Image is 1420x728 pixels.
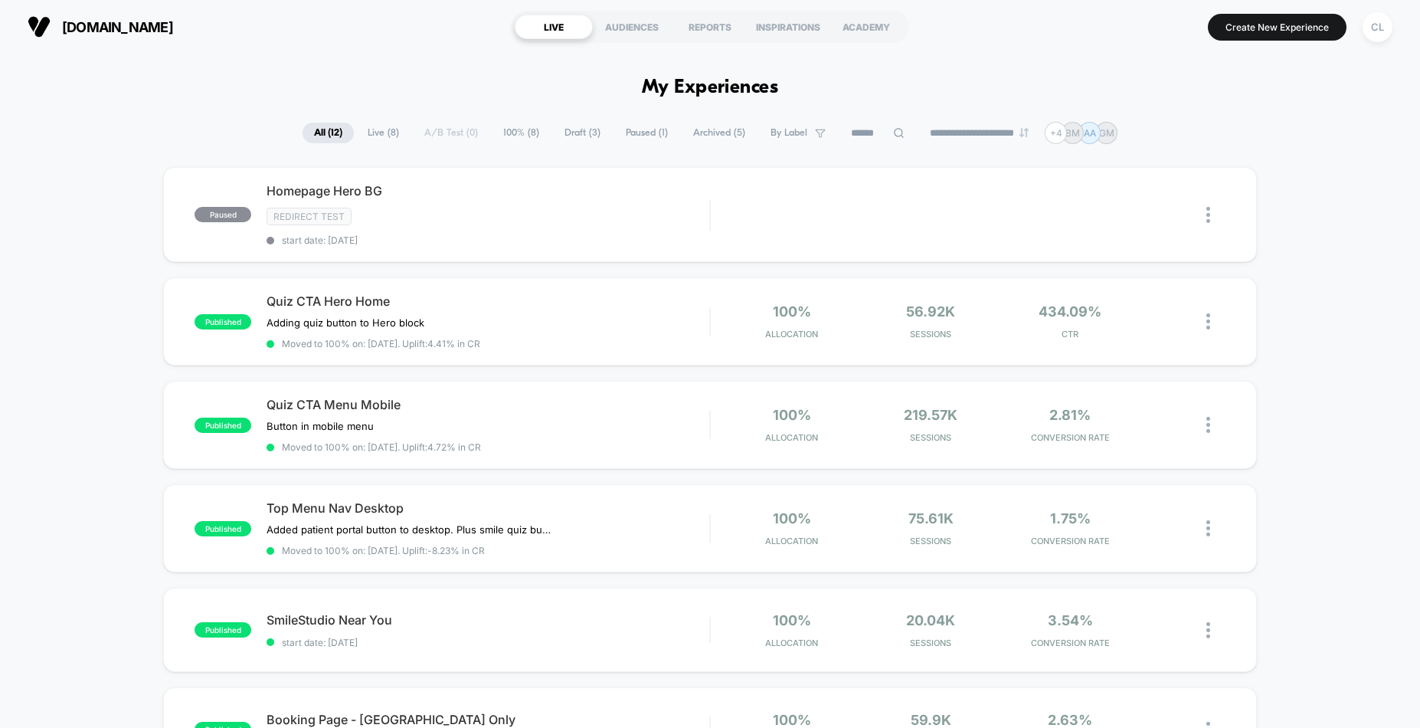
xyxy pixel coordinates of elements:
span: Booking Page - [GEOGRAPHIC_DATA] Only [267,712,709,727]
span: published [195,521,251,536]
span: CONVERSION RATE [1004,432,1136,443]
span: Redirect Test [267,208,352,225]
span: 1.75% [1050,510,1091,526]
div: + 4 [1045,122,1067,144]
span: Quiz CTA Hero Home [267,293,709,309]
span: CONVERSION RATE [1004,536,1136,546]
span: Sessions [865,432,996,443]
img: close [1206,520,1210,536]
span: 56.92k [906,303,955,320]
span: Moved to 100% on: [DATE] . Uplift: 4.41% in CR [282,338,480,349]
span: Live ( 8 ) [356,123,411,143]
div: REPORTS [671,15,749,39]
span: CONVERSION RATE [1004,638,1136,648]
span: 59.9k [911,712,951,728]
h1: My Experiences [642,77,779,99]
span: 100% [773,712,811,728]
span: Quiz CTA Menu Mobile [267,397,709,412]
span: Paused ( 1 ) [614,123,679,143]
span: All ( 12 ) [303,123,354,143]
span: Allocation [765,536,818,546]
span: 100% [773,510,811,526]
span: Draft ( 3 ) [553,123,612,143]
p: AA [1084,127,1096,139]
div: INSPIRATIONS [749,15,827,39]
span: Added patient portal button to desktop. Plus smile quiz button [267,523,551,536]
span: Sessions [865,329,996,339]
span: Button in mobile menu [267,420,374,432]
span: Allocation [765,432,818,443]
span: 219.57k [904,407,957,423]
span: published [195,418,251,433]
span: published [195,314,251,330]
span: Homepage Hero BG [267,183,709,198]
span: Top Menu Nav Desktop [267,500,709,516]
span: 2.81% [1049,407,1091,423]
span: published [195,622,251,638]
span: By Label [771,127,807,139]
img: close [1206,417,1210,433]
span: Sessions [865,638,996,648]
div: ACADEMY [827,15,905,39]
span: Moved to 100% on: [DATE] . Uplift: 4.72% in CR [282,441,481,453]
p: BM [1065,127,1080,139]
button: Create New Experience [1208,14,1346,41]
span: 3.54% [1048,612,1093,628]
span: Archived ( 5 ) [682,123,757,143]
span: CTR [1004,329,1136,339]
span: 75.61k [908,510,954,526]
div: CL [1363,12,1392,42]
span: 20.04k [906,612,955,628]
button: [DOMAIN_NAME] [23,15,178,39]
span: 2.63% [1048,712,1092,728]
span: Moved to 100% on: [DATE] . Uplift: -8.23% in CR [282,545,485,556]
span: 100% [773,303,811,320]
span: 434.09% [1039,303,1101,320]
img: Visually logo [28,15,51,38]
img: end [1019,128,1029,137]
div: LIVE [515,15,593,39]
span: 100% [773,407,811,423]
span: start date: [DATE] [267,637,709,648]
span: paused [195,207,251,222]
img: close [1206,313,1210,330]
span: [DOMAIN_NAME] [62,19,173,35]
span: Allocation [765,329,818,339]
img: close [1206,207,1210,223]
span: Adding quiz button to Hero block [267,316,424,329]
span: Allocation [765,638,818,648]
button: CL [1358,11,1397,43]
img: close [1206,622,1210,638]
span: SmileStudio Near You [267,612,709,628]
div: AUDIENCES [593,15,671,39]
p: GM [1099,127,1114,139]
span: 100% ( 8 ) [492,123,551,143]
span: start date: [DATE] [267,234,709,246]
span: 100% [773,612,811,628]
span: Sessions [865,536,996,546]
